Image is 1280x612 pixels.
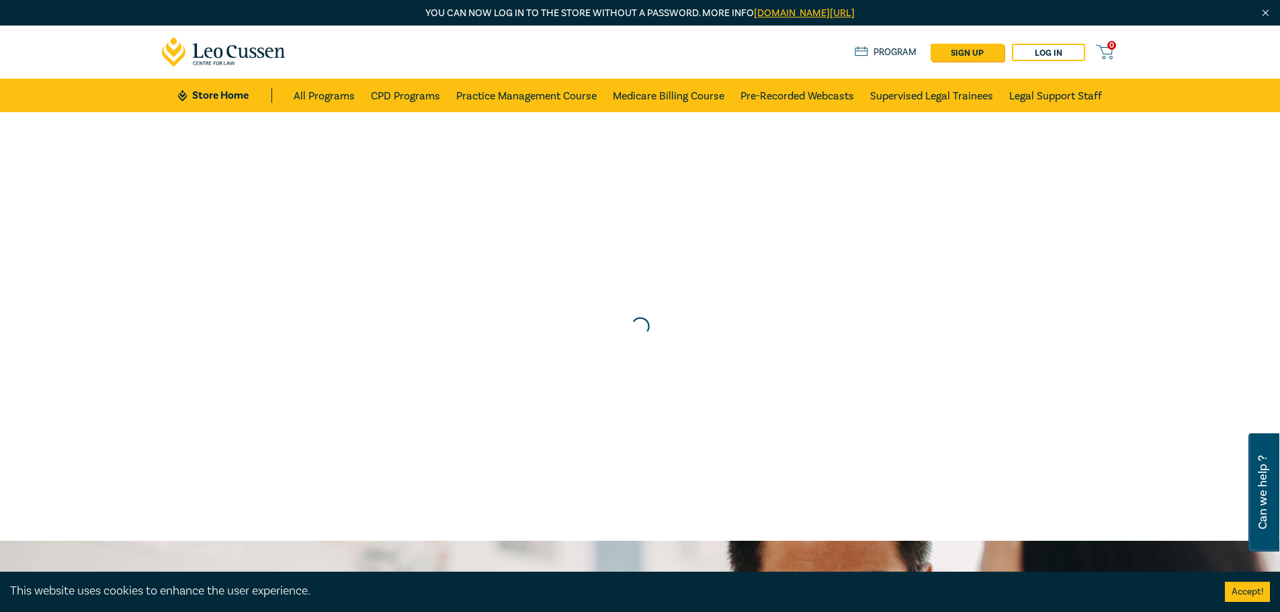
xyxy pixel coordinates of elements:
[1225,582,1270,602] button: Accept cookies
[740,79,854,112] a: Pre-Recorded Webcasts
[1009,79,1102,112] a: Legal Support Staff
[371,79,440,112] a: CPD Programs
[294,79,355,112] a: All Programs
[1256,441,1269,543] span: Can we help ?
[162,6,1119,21] p: You can now log in to the store without a password. More info
[931,44,1004,61] a: sign up
[456,79,597,112] a: Practice Management Course
[613,79,724,112] a: Medicare Billing Course
[1260,7,1271,19] img: Close
[870,79,993,112] a: Supervised Legal Trainees
[754,7,855,19] a: [DOMAIN_NAME][URL]
[178,88,271,103] a: Store Home
[1012,44,1085,61] a: Log in
[10,582,1205,600] div: This website uses cookies to enhance the user experience.
[1107,41,1116,50] span: 0
[855,45,917,60] a: Program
